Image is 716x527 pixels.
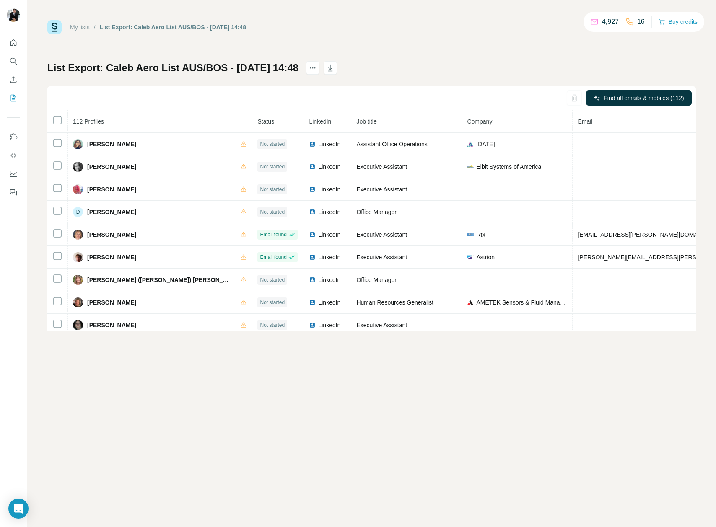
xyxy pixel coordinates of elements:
[7,185,20,200] button: Feedback
[476,163,541,171] span: Elbit Systems of America
[356,209,396,215] span: Office Manager
[260,208,285,216] span: Not started
[356,163,407,170] span: Executive Assistant
[73,230,83,240] img: Avatar
[467,141,474,147] img: company-logo
[87,163,136,171] span: [PERSON_NAME]
[318,163,340,171] span: LinkedIn
[260,321,285,329] span: Not started
[578,118,592,125] span: Email
[318,321,340,329] span: LinkedIn
[309,254,316,261] img: LinkedIn logo
[356,254,407,261] span: Executive Assistant
[260,231,286,238] span: Email found
[309,231,316,238] img: LinkedIn logo
[70,24,90,31] a: My lists
[467,165,474,168] img: company-logo
[318,298,340,307] span: LinkedIn
[586,90,692,106] button: Find all emails & mobiles (112)
[309,299,316,306] img: LinkedIn logo
[318,253,340,261] span: LinkedIn
[260,140,285,148] span: Not started
[476,140,495,148] span: [DATE]
[309,118,331,125] span: LinkedIn
[257,118,274,125] span: Status
[637,17,645,27] p: 16
[260,163,285,170] span: Not started
[476,253,495,261] span: Astrion
[73,252,83,262] img: Avatar
[318,276,340,284] span: LinkedIn
[100,23,246,31] div: List Export: Caleb Aero List AUS/BOS - [DATE] 14:48
[73,162,83,172] img: Avatar
[94,23,96,31] li: /
[7,72,20,87] button: Enrich CSV
[467,254,474,261] img: company-logo
[602,17,619,27] p: 4,927
[467,232,474,236] img: company-logo
[318,185,340,194] span: LinkedIn
[87,185,136,194] span: [PERSON_NAME]
[309,276,316,283] img: LinkedIn logo
[309,186,316,193] img: LinkedIn logo
[356,186,407,193] span: Executive Assistant
[306,61,319,75] button: actions
[260,299,285,306] span: Not started
[87,208,136,216] span: [PERSON_NAME]
[73,207,83,217] div: D
[604,94,684,102] span: Find all emails & mobiles (112)
[87,298,136,307] span: [PERSON_NAME]
[318,140,340,148] span: LinkedIn
[476,298,567,307] span: AMETEK Sensors & Fluid Management Systems
[73,139,83,149] img: Avatar
[7,166,20,181] button: Dashboard
[260,276,285,284] span: Not started
[356,276,396,283] span: Office Manager
[73,320,83,330] img: Avatar
[73,184,83,194] img: Avatar
[7,35,20,50] button: Quick start
[87,253,136,261] span: [PERSON_NAME]
[476,230,485,239] span: Rtx
[73,275,83,285] img: Avatar
[87,276,232,284] span: [PERSON_NAME] ([PERSON_NAME]) [PERSON_NAME]
[356,118,376,125] span: Job title
[47,20,62,34] img: Surfe Logo
[309,163,316,170] img: LinkedIn logo
[87,321,136,329] span: [PERSON_NAME]
[309,141,316,147] img: LinkedIn logo
[7,54,20,69] button: Search
[309,322,316,328] img: LinkedIn logo
[7,8,20,22] img: Avatar
[73,297,83,307] img: Avatar
[318,230,340,239] span: LinkedIn
[260,253,286,261] span: Email found
[467,118,492,125] span: Company
[260,186,285,193] span: Not started
[659,16,698,28] button: Buy credits
[356,322,407,328] span: Executive Assistant
[7,90,20,106] button: My lists
[7,148,20,163] button: Use Surfe API
[73,118,104,125] span: 112 Profiles
[47,61,298,75] h1: List Export: Caleb Aero List AUS/BOS - [DATE] 14:48
[356,299,433,306] span: Human Resources Generalist
[87,140,136,148] span: [PERSON_NAME]
[467,299,474,306] img: company-logo
[87,230,136,239] span: [PERSON_NAME]
[318,208,340,216] span: LinkedIn
[8,499,29,519] div: Open Intercom Messenger
[309,209,316,215] img: LinkedIn logo
[356,141,427,147] span: Assistant Office Operations
[356,231,407,238] span: Executive Assistant
[7,129,20,145] button: Use Surfe on LinkedIn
